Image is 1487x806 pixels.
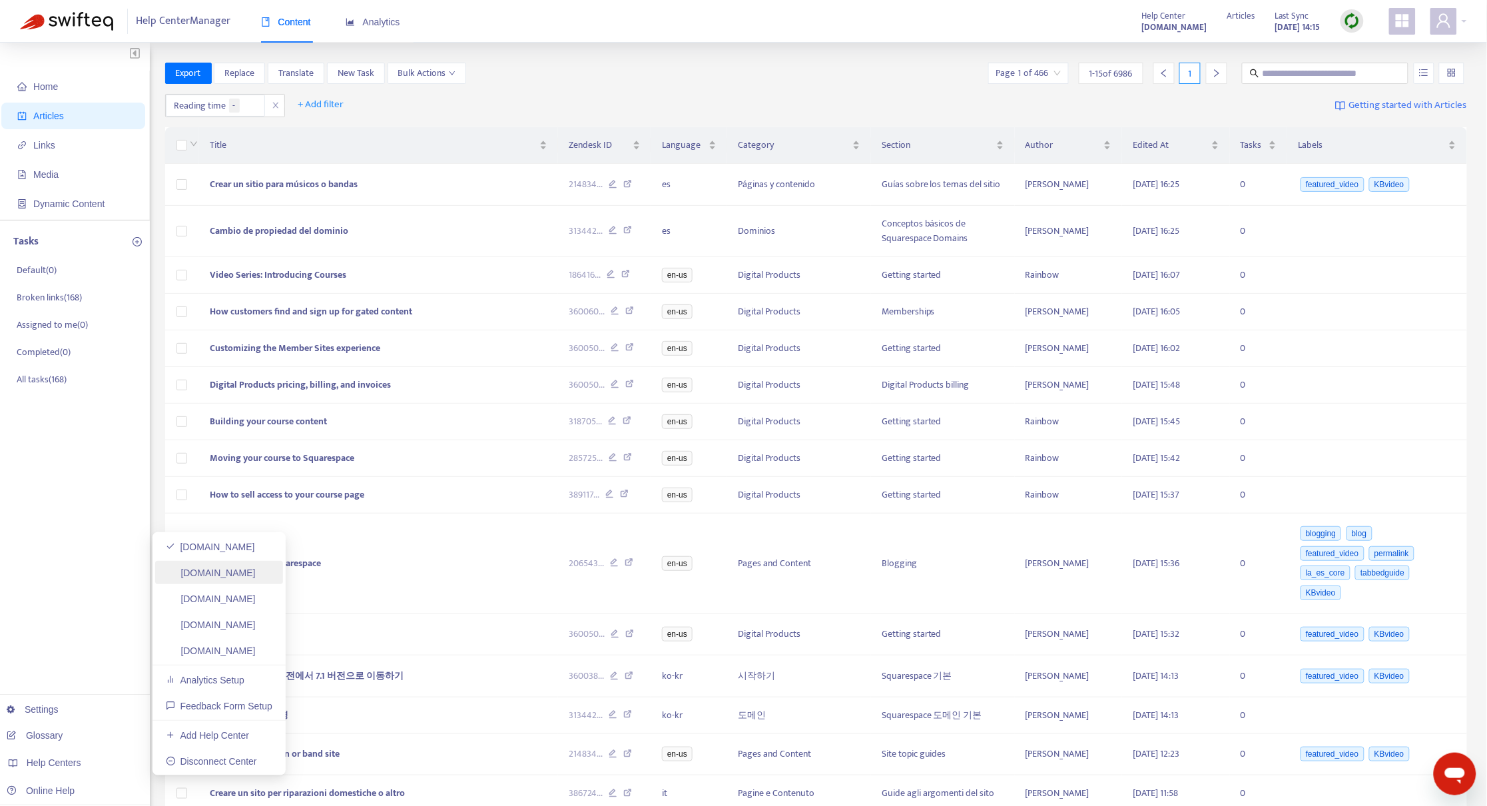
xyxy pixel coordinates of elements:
span: 360060 ... [569,304,605,319]
span: 285725 ... [569,451,603,466]
span: 360038 ... [569,669,604,683]
span: Language [662,138,706,153]
span: Content [261,17,311,27]
span: Articles [33,111,64,121]
span: tabbedguide [1355,566,1410,580]
span: Last Sync [1275,9,1309,23]
td: Rainbow [1015,404,1123,440]
span: featured_video [1301,669,1364,683]
img: sync.dc5367851b00ba804db3.png [1344,13,1360,29]
span: account-book [17,111,27,121]
span: Help Center Manager [137,9,231,34]
td: 0 [1230,477,1287,514]
a: [DOMAIN_NAME] [166,645,256,656]
span: 214834 ... [569,747,603,761]
td: Getting started [871,330,1015,367]
span: KBvideo [1369,627,1410,641]
td: [PERSON_NAME] [1015,734,1123,776]
td: Getting started [871,257,1015,294]
span: Edited At [1133,138,1209,153]
td: 0 [1230,164,1287,206]
td: [PERSON_NAME] [1015,614,1123,656]
td: Dominios [727,206,871,257]
span: blogging [1301,526,1341,541]
span: Export [176,66,201,81]
td: Conceptos básicos de Squarespace Domains [871,206,1015,257]
td: [PERSON_NAME] [1015,655,1123,697]
td: 0 [1230,367,1287,404]
td: 0 [1230,294,1287,330]
td: Digital Products [727,257,871,294]
span: en-us [662,268,693,282]
span: 206543 ... [569,556,604,571]
span: [DATE] 15:45 [1133,414,1180,429]
span: Reading time [166,95,265,117]
td: Blogging [871,514,1015,614]
strong: [DOMAIN_NAME] [1142,20,1207,35]
td: Digital Products [727,477,871,514]
strong: [DATE] 14:15 [1275,20,1321,35]
a: Feedback Form Setup [166,701,272,711]
span: user [1436,13,1452,29]
span: blog [1346,526,1372,541]
a: [DOMAIN_NAME] [166,594,256,604]
span: [DATE] 15:42 [1133,450,1180,466]
button: Replace [214,63,265,84]
td: Squarespace 도메인 기본 [871,697,1015,734]
span: book [261,17,270,27]
span: How to sell access to your course page [210,487,364,502]
span: Section [882,138,994,153]
td: [PERSON_NAME] [1015,164,1123,206]
p: Default ( 0 ) [17,263,57,277]
span: en-us [662,451,693,466]
span: en-us [662,414,693,429]
th: Section [871,127,1015,164]
td: [PERSON_NAME] [1015,294,1123,330]
span: [DATE] 15:36 [1133,556,1179,571]
span: [DATE] 12:23 [1133,746,1179,761]
span: right [1212,69,1221,78]
p: Tasks [13,234,39,250]
td: [PERSON_NAME] [1015,330,1123,367]
th: Language [651,127,727,164]
span: Help Center [1142,9,1186,23]
span: Articles [1227,9,1255,23]
td: 시작하기 [727,655,871,697]
span: 386724 ... [569,786,603,801]
td: 0 [1230,440,1287,477]
td: Digital Products billing [871,367,1015,404]
span: Video Series: Introducing Courses [210,267,346,282]
td: Getting started [871,404,1015,440]
span: Digital Products pricing, billing, and invoices [210,377,391,392]
td: [PERSON_NAME] [1015,206,1123,257]
td: 0 [1230,614,1287,656]
span: Zendesk ID [569,138,630,153]
a: [DOMAIN_NAME] [1142,19,1207,35]
a: Settings [7,704,59,715]
span: Links [33,140,55,151]
th: Title [199,127,558,164]
span: featured_video [1301,177,1364,192]
span: Author [1026,138,1101,153]
span: 389117 ... [569,488,599,502]
td: 0 [1230,697,1287,734]
span: [DATE] 14:13 [1133,668,1179,683]
span: home [17,82,27,91]
span: 313442 ... [569,224,603,238]
button: unordered-list [1414,63,1434,84]
td: Pages and Content [727,734,871,776]
th: Labels [1287,127,1467,164]
td: 0 [1230,734,1287,776]
button: + Add filter [288,94,354,115]
span: down [190,140,198,148]
td: Páginas y contenido [727,164,871,206]
span: 360050 ... [569,341,605,356]
th: Author [1015,127,1123,164]
span: Squarespace 7.0 버전에서 7.1 버전으로 이동하기 [210,668,404,683]
span: left [1159,69,1169,78]
span: [DATE] 15:32 [1133,626,1179,641]
th: Category [727,127,871,164]
td: Digital Products [727,367,871,404]
div: 1 [1179,63,1201,84]
span: New Task [338,66,374,81]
